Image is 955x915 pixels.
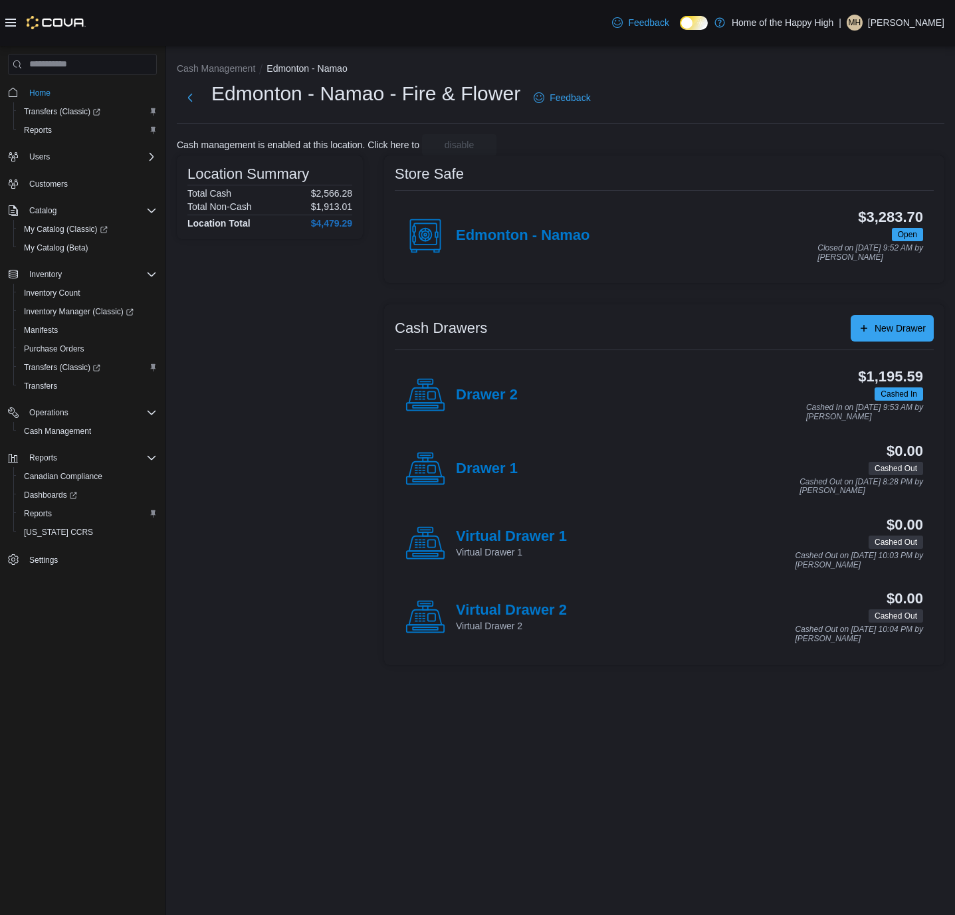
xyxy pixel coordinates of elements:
span: Cash Management [19,423,157,439]
button: New Drawer [851,315,934,342]
button: Cash Management [177,63,255,74]
span: Cashed Out [869,536,923,549]
span: Home [24,84,157,101]
p: $1,913.01 [311,201,352,212]
span: Operations [29,407,68,418]
a: Transfers (Classic) [19,359,106,375]
span: Inventory Manager (Classic) [19,304,157,320]
h4: $4,479.29 [311,218,352,229]
p: Cash management is enabled at this location. Click here to [177,140,419,150]
span: Settings [29,555,58,565]
button: Catalog [24,203,62,219]
h3: $0.00 [887,517,923,533]
a: Cash Management [19,423,96,439]
h6: Total Non-Cash [187,201,252,212]
a: Feedback [528,84,595,111]
h4: Drawer 2 [456,387,518,404]
button: Cash Management [13,422,162,441]
h6: Total Cash [187,188,231,199]
p: Virtual Drawer 1 [456,546,567,559]
span: Cashed In [875,387,923,401]
span: My Catalog (Classic) [24,224,108,235]
span: Reports [24,508,52,519]
button: Canadian Compliance [13,467,162,486]
p: Cashed Out on [DATE] 10:03 PM by [PERSON_NAME] [795,552,923,569]
span: Manifests [19,322,157,338]
span: Transfers [24,381,57,391]
nav: Complex example [8,78,157,604]
span: Purchase Orders [24,344,84,354]
a: Transfers [19,378,62,394]
button: Customers [3,174,162,193]
span: Open [892,228,923,241]
span: Reports [24,450,157,466]
h3: Store Safe [395,166,464,182]
span: Catalog [24,203,157,219]
button: Settings [3,550,162,569]
span: My Catalog (Classic) [19,221,157,237]
a: Transfers (Classic) [13,358,162,377]
a: Purchase Orders [19,341,90,357]
p: Virtual Drawer 2 [456,619,567,633]
h3: $1,195.59 [858,369,923,385]
img: Cova [27,16,86,29]
span: Dashboards [19,487,157,503]
button: Catalog [3,201,162,220]
span: Feedback [628,16,669,29]
span: Dashboards [24,490,77,500]
a: Dashboards [19,487,82,503]
h4: Virtual Drawer 1 [456,528,567,546]
div: Mackenzie Howell [847,15,863,31]
span: Transfers (Classic) [24,106,100,117]
span: Reports [19,122,157,138]
span: Operations [24,405,157,421]
span: New Drawer [875,322,926,335]
button: [US_STATE] CCRS [13,523,162,542]
span: Transfers (Classic) [19,359,157,375]
button: Operations [3,403,162,422]
a: Dashboards [13,486,162,504]
p: | [839,15,841,31]
a: Inventory Manager (Classic) [19,304,139,320]
span: Open [898,229,917,241]
span: [US_STATE] CCRS [24,527,93,538]
span: Transfers (Classic) [24,362,100,373]
span: Canadian Compliance [19,468,157,484]
button: Inventory [24,266,67,282]
span: Users [29,152,50,162]
span: Purchase Orders [19,341,157,357]
span: Reports [19,506,157,522]
span: Reports [29,453,57,463]
h3: Location Summary [187,166,309,182]
a: Home [24,85,56,101]
span: My Catalog (Beta) [19,240,157,256]
h4: Location Total [187,218,251,229]
span: Home [29,88,51,98]
h3: $0.00 [887,591,923,607]
span: Inventory Manager (Classic) [24,306,134,317]
button: Next [177,84,203,111]
span: disable [445,138,474,152]
button: Manifests [13,321,162,340]
h1: Edmonton - Namao - Fire & Flower [211,80,520,107]
p: $2,566.28 [311,188,352,199]
a: My Catalog (Beta) [19,240,94,256]
span: Customers [29,179,68,189]
a: Transfers (Classic) [13,102,162,121]
h4: Virtual Drawer 2 [456,602,567,619]
span: Feedback [550,91,590,104]
span: Transfers (Classic) [19,104,157,120]
p: Cashed Out on [DATE] 10:04 PM by [PERSON_NAME] [795,625,923,643]
p: Cashed In on [DATE] 9:53 AM by [PERSON_NAME] [806,403,923,421]
span: Settings [24,551,157,567]
a: Reports [19,122,57,138]
a: Reports [19,506,57,522]
a: Customers [24,176,73,192]
h3: $0.00 [887,443,923,459]
button: Reports [3,449,162,467]
span: Reports [24,125,52,136]
span: Cash Management [24,426,91,437]
span: Cashed Out [869,462,923,475]
span: Inventory [29,269,62,280]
